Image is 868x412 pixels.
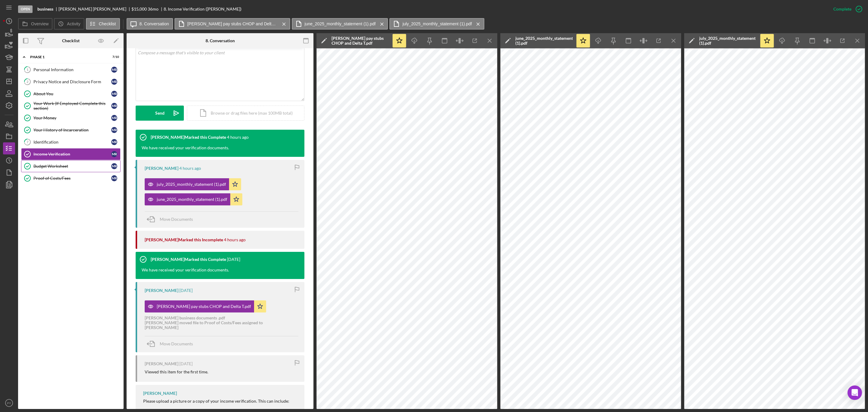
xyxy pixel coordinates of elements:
div: m r [111,115,117,121]
div: m r [111,67,117,73]
div: Privacy Notice and Disclosure Form [33,79,111,84]
button: Overview [18,18,52,30]
div: m r [111,151,117,157]
button: Activity [54,18,84,30]
button: Move Documents [145,212,199,227]
div: Phase 1 [30,55,104,59]
span: $15,000 [131,6,147,11]
label: Activity [67,21,80,26]
div: [PERSON_NAME] Marked this Complete [151,257,226,262]
div: [PERSON_NAME] business documents .pdf [145,315,295,320]
a: 7Identificationmr [21,136,121,148]
div: Send [155,106,165,121]
div: [PERSON_NAME] [145,166,178,171]
div: Open [18,5,33,13]
div: m r [111,91,117,97]
label: Checklist [99,21,116,26]
tspan: 7 [27,140,29,144]
button: PY [3,397,15,409]
a: Your History of Incarcerationmr [21,124,121,136]
div: [PERSON_NAME] [143,391,177,396]
div: Viewed this item for the first time. [145,369,208,374]
div: [PERSON_NAME] [PERSON_NAME] [58,7,131,11]
div: Personal Information [33,67,111,72]
div: Checklist [62,38,80,43]
div: 8. Income Verification ([PERSON_NAME]) [164,7,241,11]
time: 2025-09-17 18:31 [179,288,193,293]
div: m r [111,127,117,133]
button: [PERSON_NAME] pay stubs CHOP and Delta T.pdf [175,18,290,30]
div: m r [111,139,117,145]
div: Budget Worksheet [33,164,111,169]
div: june_2025_monthly_statement (1).pdf [157,197,227,202]
div: [PERSON_NAME] Marked this Complete [151,135,226,140]
button: Send [136,106,184,121]
button: july_2025_monthly_statement (1).pdf [145,178,241,190]
tspan: 2 [27,80,28,84]
span: Move Documents [160,217,193,222]
button: Checklist [86,18,120,30]
a: Income Verificationmr [21,148,121,160]
button: july_2025_monthly_statement (1).pdf [389,18,484,30]
span: Move Documents [160,341,193,346]
button: june_2025_monthly_statement (1).pdf [145,193,242,205]
div: [PERSON_NAME] Marked this Incomplete [145,237,223,242]
div: Your Work (If Employed Complete this section) [33,101,111,111]
div: june_2025_monthly_statement (1).pdf [515,36,573,46]
div: 8. Conversation [206,38,235,43]
div: Your History of Incarceration [33,128,111,132]
div: [PERSON_NAME] moved file to Proof of Costs/Fees assigned to [PERSON_NAME] [145,320,295,330]
div: Identification [33,140,111,144]
time: 2025-09-22 19:46 [227,135,249,140]
time: 2025-09-17 18:34 [227,257,240,262]
button: 8. Conversation [127,18,173,30]
a: 2Privacy Notice and Disclosure Formmr [21,76,121,88]
div: m r [111,175,117,181]
time: 2025-08-30 12:25 [179,361,193,366]
time: 2025-09-22 19:46 [224,237,246,242]
div: july_2025_monthly_statement (1).pdf [157,182,226,187]
time: 2025-09-22 19:46 [179,166,201,171]
div: m r [111,163,117,169]
a: Budget Worksheetmr [21,160,121,172]
div: We have received your verification documents. [136,267,235,279]
button: [PERSON_NAME] pay stubs CHOP and Delta T.pdf [145,300,266,312]
tspan: 1 [27,68,28,71]
div: Complete [833,3,851,15]
label: Overview [31,21,49,26]
label: [PERSON_NAME] pay stubs CHOP and Delta T.pdf [187,21,278,26]
label: 8. Conversation [140,21,169,26]
div: About You [33,91,111,96]
button: june_2025_monthly_statement (1).pdf [292,18,388,30]
a: About Youmr [21,88,121,100]
button: Complete [827,3,865,15]
b: business [37,7,53,11]
div: Income Verification [33,152,111,157]
a: Proof of Costs/Feesmr [21,172,121,184]
a: 1Personal Informationmr [21,64,121,76]
div: Your Money [33,116,111,120]
a: Your Work (If Employed Complete this section)mr [21,100,121,112]
div: [PERSON_NAME] [145,288,178,293]
div: 36 mo [148,7,159,11]
div: 7 / 10 [108,55,119,59]
div: [PERSON_NAME] pay stubs CHOP and Delta T.pdf [332,36,389,46]
button: Move Documents [145,336,199,351]
div: m r [111,79,117,85]
label: june_2025_monthly_statement (1).pdf [305,21,376,26]
a: Your Moneymr [21,112,121,124]
text: PY [7,401,11,405]
div: Open Intercom Messenger [848,385,862,400]
div: july_2025_monthly_statement (1).pdf [699,36,756,46]
div: [PERSON_NAME] pay stubs CHOP and Delta T.pdf [157,304,251,309]
label: july_2025_monthly_statement (1).pdf [402,21,472,26]
div: Proof of Costs/Fees [33,176,111,181]
div: [PERSON_NAME] [145,361,178,366]
div: m r [111,103,117,109]
div: We have received your verification documents. [136,145,235,157]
